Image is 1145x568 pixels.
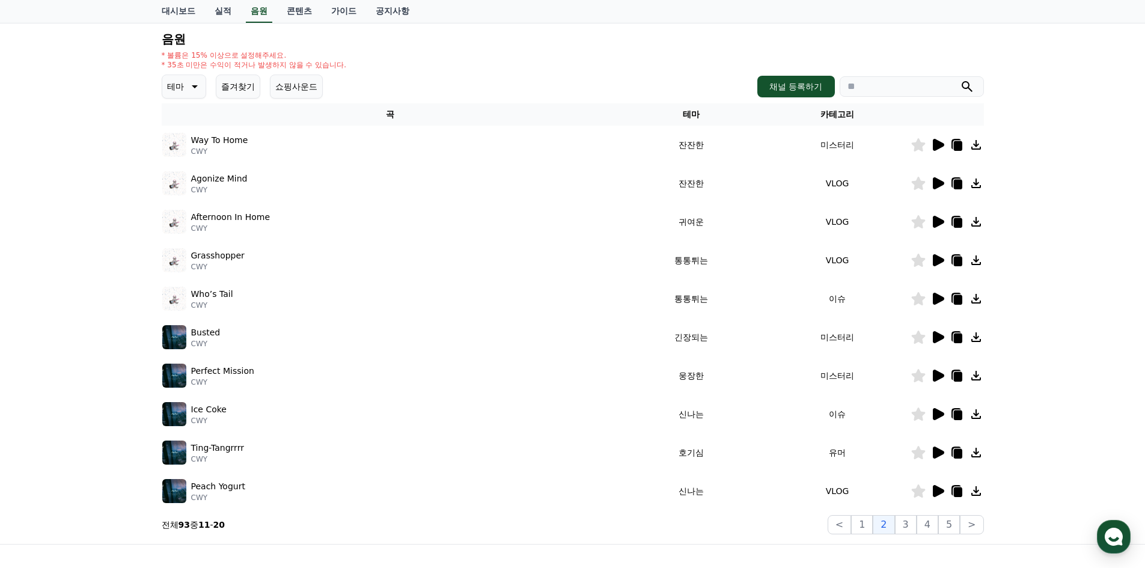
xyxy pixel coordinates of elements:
[191,288,233,301] p: Who’s Tail
[162,479,186,503] img: music
[191,377,254,387] p: CWY
[179,520,190,530] strong: 93
[757,76,834,97] button: 채널 등록하기
[162,402,186,426] img: music
[191,442,244,454] p: Ting-Tangrrrr
[162,60,347,70] p: * 35초 미만은 수익이 적거나 발생하지 않을 수 있습니다.
[191,301,233,310] p: CWY
[191,480,245,493] p: Peach Yogurt
[191,173,248,185] p: Agonize Mind
[191,147,248,156] p: CWY
[167,78,184,95] p: 테마
[765,279,911,318] td: 이슈
[162,325,186,349] img: music
[618,164,765,203] td: 잔잔한
[960,515,983,534] button: >
[765,472,911,510] td: VLOG
[191,326,221,339] p: Busted
[186,399,200,409] span: 설정
[618,126,765,164] td: 잔잔한
[191,211,270,224] p: Afternoon In Home
[618,279,765,318] td: 통통튀는
[618,241,765,279] td: 통통튀는
[618,103,765,126] th: 테마
[873,515,894,534] button: 2
[198,520,210,530] strong: 11
[191,416,227,426] p: CWY
[110,400,124,409] span: 대화
[191,454,244,464] p: CWY
[162,32,984,46] h4: 음원
[191,134,248,147] p: Way To Home
[618,395,765,433] td: 신나는
[191,339,221,349] p: CWY
[618,356,765,395] td: 웅장한
[162,248,186,272] img: music
[162,75,206,99] button: 테마
[765,318,911,356] td: 미스터리
[162,133,186,157] img: music
[216,75,260,99] button: 즐겨찾기
[213,520,225,530] strong: 20
[162,364,186,388] img: music
[765,433,911,472] td: 유머
[765,395,911,433] td: 이슈
[191,493,245,502] p: CWY
[618,472,765,510] td: 신나는
[162,519,225,531] p: 전체 중 -
[162,210,186,234] img: music
[191,403,227,416] p: Ice Coke
[765,126,911,164] td: 미스터리
[155,381,231,411] a: 설정
[191,365,254,377] p: Perfect Mission
[851,515,873,534] button: 1
[938,515,960,534] button: 5
[895,515,917,534] button: 3
[38,399,45,409] span: 홈
[79,381,155,411] a: 대화
[162,103,618,126] th: 곡
[191,185,248,195] p: CWY
[191,262,245,272] p: CWY
[828,515,851,534] button: <
[765,103,911,126] th: 카테고리
[4,381,79,411] a: 홈
[618,318,765,356] td: 긴장되는
[765,241,911,279] td: VLOG
[270,75,323,99] button: 쇼핑사운드
[162,50,347,60] p: * 볼륨은 15% 이상으로 설정해주세요.
[765,203,911,241] td: VLOG
[618,203,765,241] td: 귀여운
[765,356,911,395] td: 미스터리
[162,171,186,195] img: music
[191,224,270,233] p: CWY
[162,287,186,311] img: music
[917,515,938,534] button: 4
[618,433,765,472] td: 호기심
[162,441,186,465] img: music
[765,164,911,203] td: VLOG
[191,249,245,262] p: Grasshopper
